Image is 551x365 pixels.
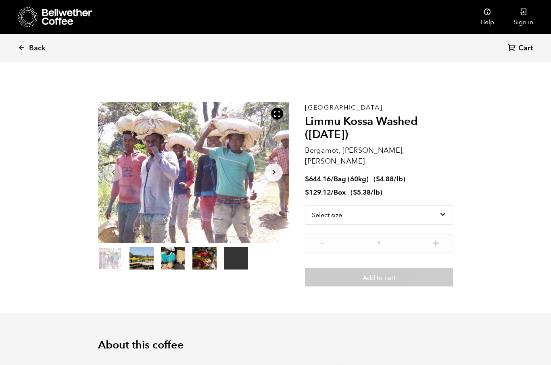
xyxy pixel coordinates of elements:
span: ( ) [374,174,405,184]
span: Back [29,44,46,53]
a: Cart [508,43,535,54]
p: Bergamot, [PERSON_NAME], [PERSON_NAME] [305,145,453,167]
span: / [331,188,334,197]
button: + [431,238,441,247]
bdi: 4.88 [376,174,394,184]
span: Box [334,188,346,197]
video: Your browser does not support the video tag. [224,247,248,270]
span: /lb [394,174,403,184]
span: /lb [371,188,380,197]
bdi: 5.38 [353,188,371,197]
bdi: 129.12 [305,188,331,197]
button: Add to cart [305,268,453,287]
span: / [331,174,334,184]
span: $ [353,188,357,197]
span: Cart [518,44,533,53]
h2: About this coffee [98,339,453,352]
span: $ [305,188,309,197]
button: - [317,238,327,247]
span: ( ) [351,188,382,197]
span: $ [376,174,380,184]
bdi: 644.16 [305,174,331,184]
span: Bag (60kg) [334,174,369,184]
span: $ [305,174,309,184]
h2: Limmu Kossa Washed ([DATE]) [305,115,453,142]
